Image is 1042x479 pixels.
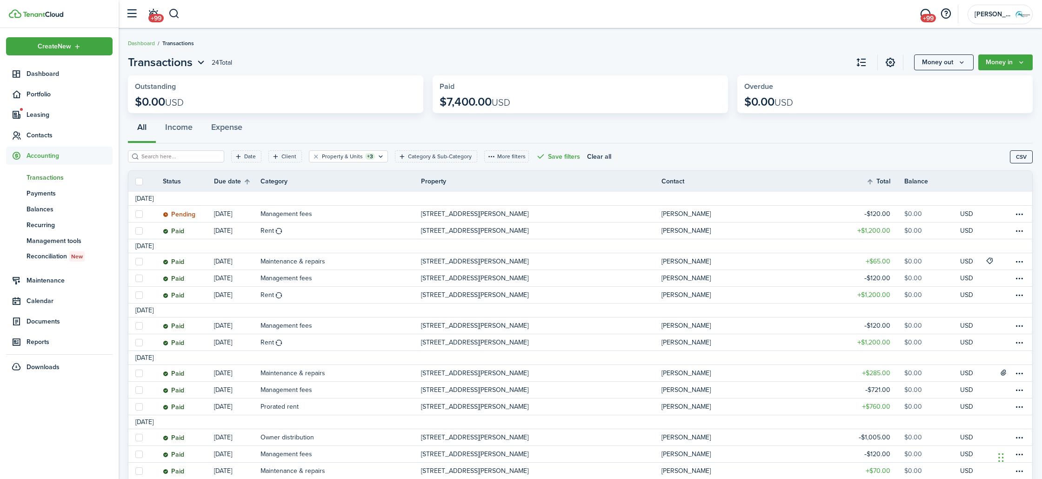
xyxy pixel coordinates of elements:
a: USD [960,382,986,398]
p: USD [960,466,973,476]
button: Open menu [914,54,974,70]
a: $0.00 [904,317,960,334]
table-info-title: Rent [260,337,274,347]
status: Paid [163,323,184,330]
table-profile-info-text: [PERSON_NAME] [661,322,711,330]
widget-stats-title: Outstanding [135,82,416,91]
a: Management tools [6,233,113,249]
table-info-title: Maintenance & repairs [260,466,325,476]
a: Owner distribution [260,429,421,445]
button: Open menu [6,37,113,55]
table-amount-description: $0.00 [904,385,922,395]
table-amount-title: $1,200.00 [857,337,890,347]
a: [DATE] [214,446,260,462]
p: [STREET_ADDRESS][PERSON_NAME] [421,432,528,442]
a: $760.00 [848,398,904,415]
a: Paid [163,270,214,286]
p: [DATE] [214,368,232,378]
filter-tag: Open filter [309,150,388,162]
table-profile-info-text: [PERSON_NAME] [661,451,711,458]
table-amount-title: $65.00 [866,256,890,266]
p: $0.00 [744,95,793,108]
filter-tag-label: Property & Units [322,152,363,161]
button: More filters [484,150,529,162]
filter-tag-label: Date [244,152,256,161]
table-info-title: Maintenance & repairs [260,256,325,266]
a: Paid [163,429,214,445]
a: $120.00 [848,446,904,462]
a: [DATE] [214,287,260,303]
a: USD [960,398,986,415]
button: Transactions [128,54,207,71]
a: $0.00 [904,382,960,398]
table-amount-title: $120.00 [864,273,890,283]
table-amount-description: $0.00 [904,402,922,412]
p: [STREET_ADDRESS][PERSON_NAME] [421,290,528,300]
img: Karlton [1015,7,1030,22]
div: Drag [998,444,1004,472]
span: Reconciliation [27,251,113,262]
a: $0.00 [904,429,960,445]
a: $65.00 [848,253,904,270]
table-info-title: Maintenance & repairs [260,368,325,378]
a: [STREET_ADDRESS][PERSON_NAME] [421,463,661,479]
span: +99 [921,14,936,22]
span: Balances [27,204,113,214]
p: USD [960,385,973,395]
a: Paid [163,253,214,270]
filter-tag: Open filter [268,150,302,162]
a: [PERSON_NAME] [661,317,848,334]
a: $0.00 [904,463,960,479]
td: [DATE] [128,194,160,203]
a: Paid [163,398,214,415]
a: $120.00 [848,317,904,334]
a: $0.00 [904,365,960,381]
a: Paid [163,446,214,462]
p: [DATE] [214,209,232,219]
table-amount-description: $0.00 [904,432,922,442]
status: Paid [163,451,184,459]
span: Create New [38,43,71,50]
status: Paid [163,387,184,394]
a: [PERSON_NAME] [661,206,848,222]
table-profile-info-text: [PERSON_NAME] [661,467,711,475]
a: $70.00 [848,463,904,479]
a: Management fees [260,382,421,398]
a: Pending [163,206,214,222]
a: Messaging [916,2,934,26]
table-profile-info-text: [PERSON_NAME] [661,291,711,299]
p: [STREET_ADDRESS][PERSON_NAME] [421,466,528,476]
a: [DATE] [214,223,260,239]
a: USD [960,365,986,381]
span: Calendar [27,296,113,306]
span: Dashboard [27,69,113,79]
span: Management tools [27,236,113,246]
p: [DATE] [214,226,232,236]
a: Paid [163,382,214,398]
a: [STREET_ADDRESS][PERSON_NAME] [421,429,661,445]
a: [DATE] [214,382,260,398]
a: Paid [163,334,214,351]
a: ReconciliationNew [6,249,113,264]
a: $0.00 [904,270,960,286]
table-amount-title: $1,200.00 [857,290,890,300]
a: $1,200.00 [848,223,904,239]
a: $0.00 [904,253,960,270]
span: +99 [148,14,164,22]
table-profile-info-text: [PERSON_NAME] [661,386,711,394]
button: Clear all [587,150,611,162]
table-amount-description: $0.00 [904,290,922,300]
span: Transactions [27,173,113,182]
a: [DATE] [214,398,260,415]
table-profile-info-text: [PERSON_NAME] [661,227,711,235]
img: TenantCloud [9,9,21,18]
p: [STREET_ADDRESS][PERSON_NAME] [421,402,528,412]
a: [STREET_ADDRESS][PERSON_NAME] [421,382,661,398]
a: [DATE] [214,334,260,351]
a: USD [960,287,986,303]
button: Search [168,6,180,22]
filter-tag-label: Client [281,152,296,161]
a: Prorated rent [260,398,421,415]
p: [STREET_ADDRESS][PERSON_NAME] [421,256,528,266]
table-info-title: Management fees [260,273,312,283]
